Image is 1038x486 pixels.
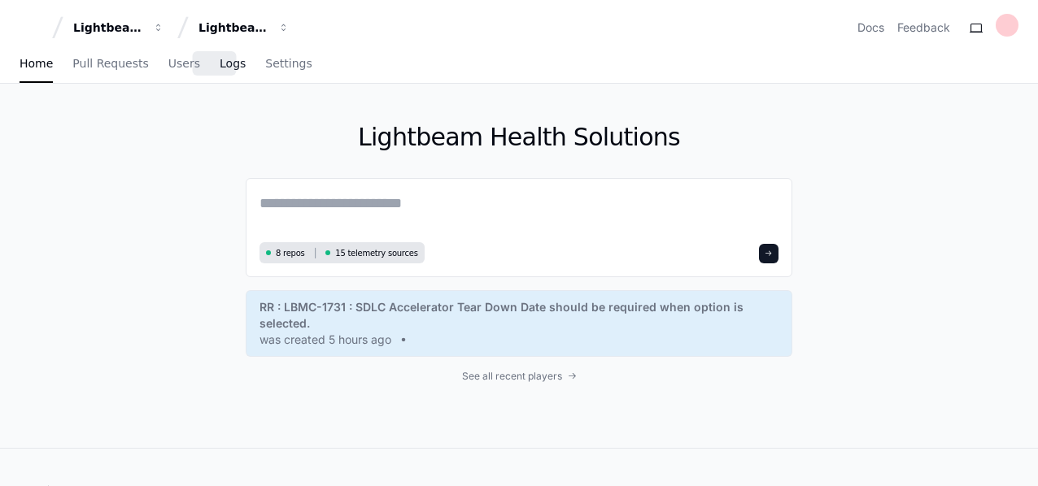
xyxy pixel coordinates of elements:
span: Users [168,59,200,68]
div: Lightbeam Health Solutions [198,20,268,36]
a: Logs [220,46,246,83]
button: Lightbeam Health Solutions [192,13,296,42]
span: RR : LBMC-1731 : SDLC Accelerator Tear Down Date should be required when option is selected. [259,299,778,332]
a: Users [168,46,200,83]
h1: Lightbeam Health Solutions [246,123,792,152]
a: Settings [265,46,312,83]
span: Logs [220,59,246,68]
a: Pull Requests [72,46,148,83]
span: 8 repos [276,247,305,259]
div: Lightbeam Health [73,20,143,36]
a: Home [20,46,53,83]
a: Docs [857,20,884,36]
span: was created 5 hours ago [259,332,391,348]
span: Pull Requests [72,59,148,68]
span: See all recent players [462,370,562,383]
span: 15 telemetry sources [335,247,417,259]
button: Feedback [897,20,950,36]
a: RR : LBMC-1731 : SDLC Accelerator Tear Down Date should be required when option is selected.was c... [259,299,778,348]
span: Settings [265,59,312,68]
button: Lightbeam Health [67,13,171,42]
span: Home [20,59,53,68]
a: See all recent players [246,370,792,383]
